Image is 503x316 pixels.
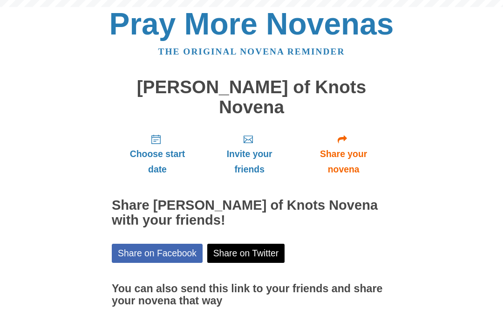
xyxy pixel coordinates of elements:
[112,244,203,263] a: Share on Facebook
[112,126,203,182] a: Choose start date
[112,283,391,307] h3: You can also send this link to your friends and share your novena that way
[121,146,194,177] span: Choose start date
[109,7,394,41] a: Pray More Novenas
[305,146,382,177] span: Share your novena
[203,126,296,182] a: Invite your friends
[158,47,345,56] a: The original novena reminder
[207,244,285,263] a: Share on Twitter
[212,146,286,177] span: Invite your friends
[112,77,391,117] h1: [PERSON_NAME] of Knots Novena
[296,126,391,182] a: Share your novena
[112,198,391,228] h2: Share [PERSON_NAME] of Knots Novena with your friends!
